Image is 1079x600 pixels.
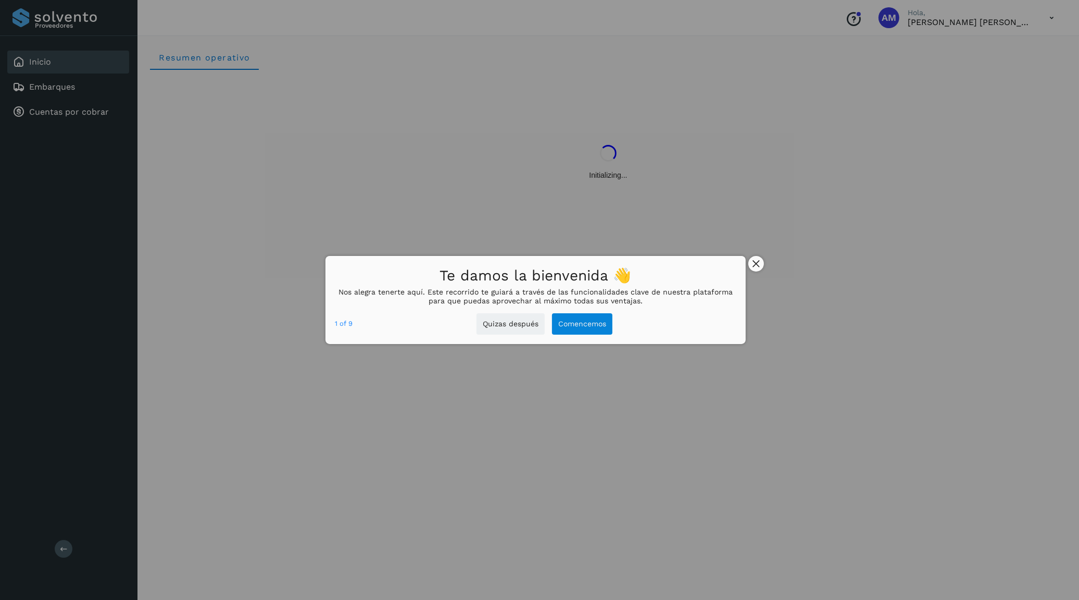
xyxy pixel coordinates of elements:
div: Te damos la bienvenida 👋Nos alegra tenerte aquí. Este recorrido te guiará a través de las funcion... [325,256,746,344]
p: Nos alegra tenerte aquí. Este recorrido te guiará a través de las funcionalidades clave de nuestr... [335,288,736,305]
div: 1 of 9 [335,318,353,329]
h1: Te damos la bienvenida 👋 [335,264,736,288]
button: Quizas después [476,313,545,335]
button: Comencemos [552,313,612,335]
div: step 1 of 9 [335,318,353,329]
button: close, [748,256,764,272]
